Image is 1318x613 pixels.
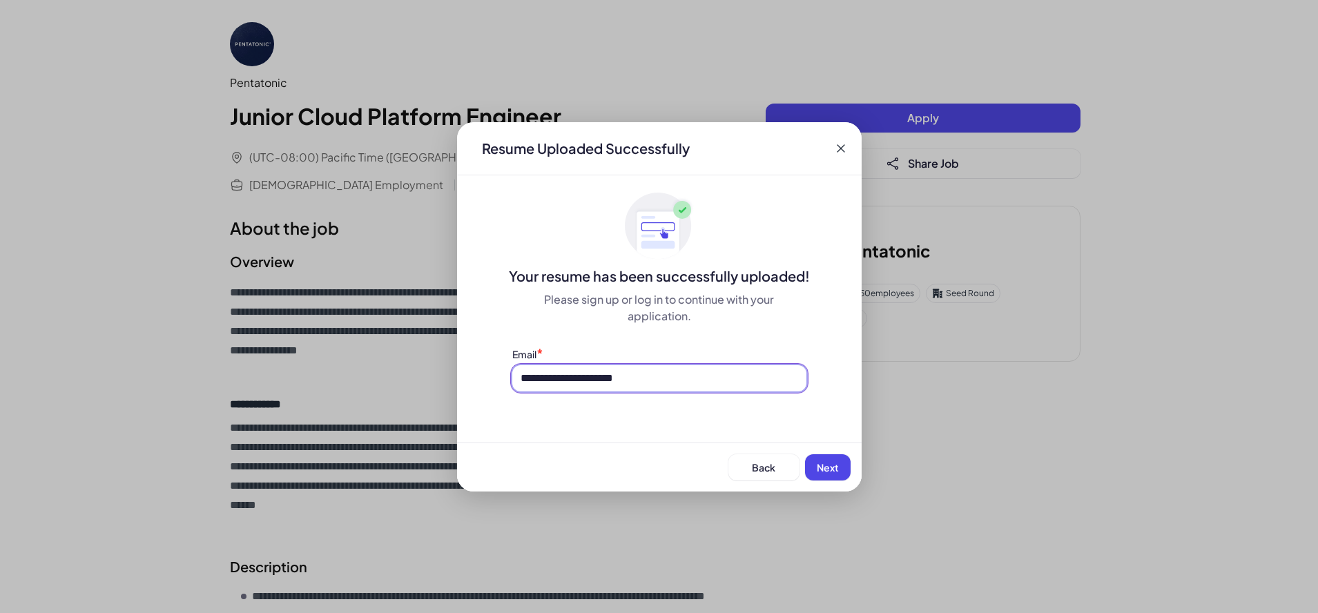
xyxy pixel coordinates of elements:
[805,454,851,480] button: Next
[512,291,806,324] div: Please sign up or log in to continue with your application.
[457,266,862,286] div: Your resume has been successfully uploaded!
[512,348,536,360] label: Email
[817,461,839,474] span: Next
[471,139,701,158] div: Resume Uploaded Successfully
[752,461,775,474] span: Back
[625,192,694,261] img: ApplyedMaskGroup3.svg
[728,454,799,480] button: Back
